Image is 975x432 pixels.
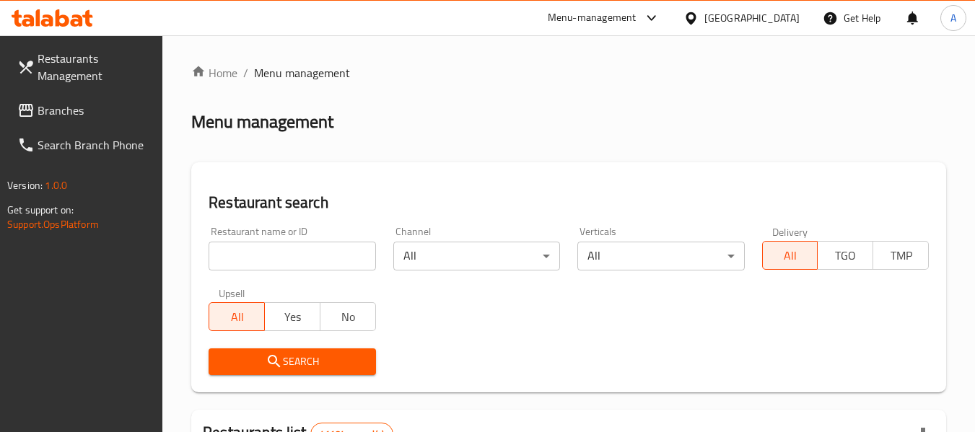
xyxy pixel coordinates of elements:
[38,50,152,84] span: Restaurants Management
[191,64,946,81] nav: breadcrumb
[7,200,74,219] span: Get support on:
[6,128,163,162] a: Search Branch Phone
[209,302,265,331] button: All
[6,41,163,93] a: Restaurants Management
[950,10,956,26] span: A
[209,242,375,270] input: Search for restaurant name or ID..
[271,307,315,327] span: Yes
[772,226,808,237] label: Delivery
[220,353,364,371] span: Search
[243,64,248,81] li: /
[264,302,320,331] button: Yes
[320,302,376,331] button: No
[219,288,245,298] label: Upsell
[879,245,923,266] span: TMP
[873,241,929,270] button: TMP
[7,215,99,234] a: Support.OpsPlatform
[6,93,163,128] a: Branches
[762,241,818,270] button: All
[45,176,67,195] span: 1.0.0
[254,64,350,81] span: Menu management
[7,176,43,195] span: Version:
[209,348,375,375] button: Search
[823,245,867,266] span: TGO
[704,10,800,26] div: [GEOGRAPHIC_DATA]
[769,245,813,266] span: All
[326,307,370,327] span: No
[393,242,560,270] div: All
[577,242,744,270] div: All
[38,102,152,119] span: Branches
[191,64,237,81] a: Home
[191,110,333,133] h2: Menu management
[38,136,152,154] span: Search Branch Phone
[215,307,259,327] span: All
[209,192,929,213] h2: Restaurant search
[548,9,637,27] div: Menu-management
[817,241,873,270] button: TGO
